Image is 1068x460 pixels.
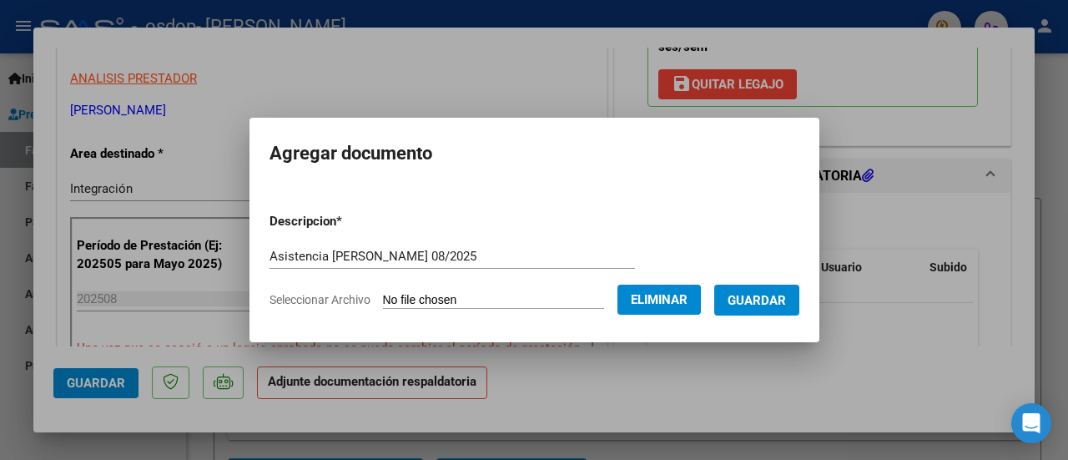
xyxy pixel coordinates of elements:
[270,138,799,169] h2: Agregar documento
[631,292,688,307] span: Eliminar
[1011,403,1051,443] div: Open Intercom Messenger
[714,285,799,316] button: Guardar
[617,285,701,315] button: Eliminar
[270,293,370,306] span: Seleccionar Archivo
[270,212,429,231] p: Descripcion
[728,293,786,308] span: Guardar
